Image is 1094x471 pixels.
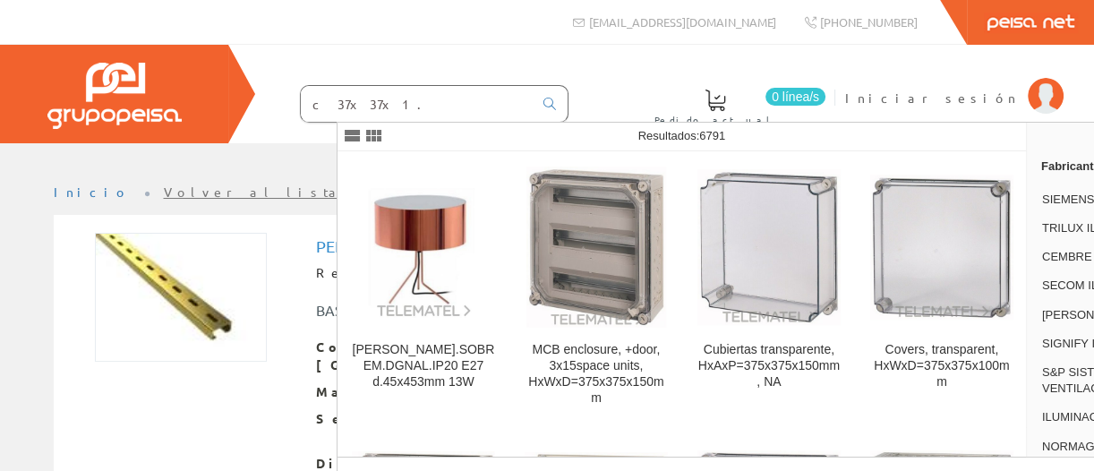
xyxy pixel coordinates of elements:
a: Inicio [54,184,130,200]
div: Ref. [316,264,778,282]
span: Cod. [GEOGRAPHIC_DATA] [316,338,423,374]
img: MCB enclosure, +door, 3x15space units, HxWxD=375x375x150mm [526,167,667,328]
img: Covers, transparent, HxWxD=375x375x100mm [870,175,1013,319]
img: Foto artículo Perfil Perforado Ct-40x20 Gs L-3mts (192x143.62204724409) [95,233,267,362]
div: BASOR ELECTRIC, S.A. [303,300,587,321]
span: [PHONE_NUMBER] [820,14,918,30]
h1: Perfil Perforado Ct-40x20 Gs L-3mts [316,237,778,255]
div: MCB enclosure, +door, 3x15space units, HxWxD=375x375x150mm [525,342,668,407]
span: 0 línea/s [765,88,825,106]
a: MCB enclosure, +door, 3x15space units, HxWxD=375x375x150mm MCB enclosure, +door, 3x15space units,... [510,152,682,427]
span: Serie [316,410,397,428]
div: [PERSON_NAME].SOBREM.DGNAL.IP20 E27 d.45x453mm 13W [352,342,495,390]
a: LUM.SOBREM.DGNAL.IP20 E27 d.45x453mm 13W [PERSON_NAME].SOBREM.DGNAL.IP20 E27 d.45x453mm 13W [338,152,509,427]
input: Buscar ... [301,86,533,122]
a: Volver al listado de productos [164,184,517,200]
span: Marca [316,383,423,401]
img: LUM.SOBREM.DGNAL.IP20 E27 d.45x453mm 13W [352,176,495,319]
img: Grupo Peisa [47,63,182,129]
span: Pedido actual [654,111,776,129]
span: 6791 [699,129,725,142]
div: Cubiertas transparente, HxAxP=375x375x150mm, NA [697,342,841,390]
a: Cubiertas transparente, HxAxP=375x375x150mm, NA Cubiertas transparente, HxAxP=375x375x150mm, NA [683,152,855,427]
span: [EMAIL_ADDRESS][DOMAIN_NAME] [589,14,776,30]
img: Cubiertas transparente, HxAxP=375x375x150mm, NA [697,169,841,326]
span: Iniciar sesión [845,89,1019,107]
div: Covers, transparent, HxWxD=375x375x100mm [870,342,1013,390]
a: Covers, transparent, HxWxD=375x375x100mm Covers, transparent, HxWxD=375x375x100mm [856,152,1028,427]
span: Resultados: [638,129,726,142]
a: Iniciar sesión [845,74,1064,91]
